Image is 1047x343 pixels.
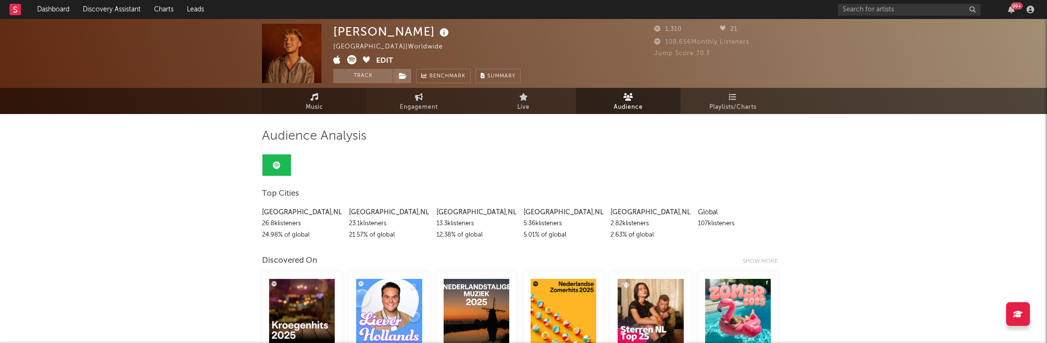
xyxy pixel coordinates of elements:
[523,229,603,241] div: 5.01 % of global
[349,229,429,241] div: 21.57 % of global
[333,24,451,39] div: [PERSON_NAME]
[349,218,429,229] div: 23.1k listeners
[523,207,603,218] div: [GEOGRAPHIC_DATA] , NL
[262,218,342,229] div: 26.8k listeners
[400,102,438,113] span: Engagement
[838,4,980,16] input: Search for artists
[436,218,516,229] div: 13.3k listeners
[306,102,323,113] span: Music
[1008,6,1015,13] button: 99+
[523,218,603,229] div: 5.36k listeners
[1011,2,1023,10] div: 99 +
[262,255,317,267] div: Discovered On
[262,207,342,218] div: [GEOGRAPHIC_DATA] , NL
[487,74,515,79] span: Summary
[429,71,465,82] span: Benchmark
[709,102,756,113] span: Playlists/Charts
[475,69,521,83] button: Summary
[743,256,785,267] div: Show more
[436,207,516,218] div: [GEOGRAPHIC_DATA] , NL
[262,131,367,142] span: Audience Analysis
[698,218,778,229] div: 107k listeners
[333,41,454,53] div: [GEOGRAPHIC_DATA] | Worldwide
[614,102,643,113] span: Audience
[611,218,690,229] div: 2.82k listeners
[517,102,530,113] span: Live
[436,229,516,241] div: 12.38 % of global
[654,26,682,32] span: 1,310
[654,39,749,45] span: 108,656 Monthly Listeners
[416,69,471,83] a: Benchmark
[720,26,737,32] span: 21
[367,88,471,114] a: Engagement
[611,229,690,241] div: 2.63 % of global
[333,69,393,83] button: Track
[262,188,299,200] span: Top Cities
[376,55,393,67] button: Edit
[262,88,367,114] a: Music
[349,207,429,218] div: [GEOGRAPHIC_DATA] , NL
[680,88,785,114] a: Playlists/Charts
[698,207,778,218] div: Global
[576,88,680,114] a: Audience
[654,50,710,57] span: Jump Score: 70.3
[611,207,690,218] div: [GEOGRAPHIC_DATA] , NL
[262,229,342,241] div: 24.98 % of global
[471,88,576,114] a: Live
